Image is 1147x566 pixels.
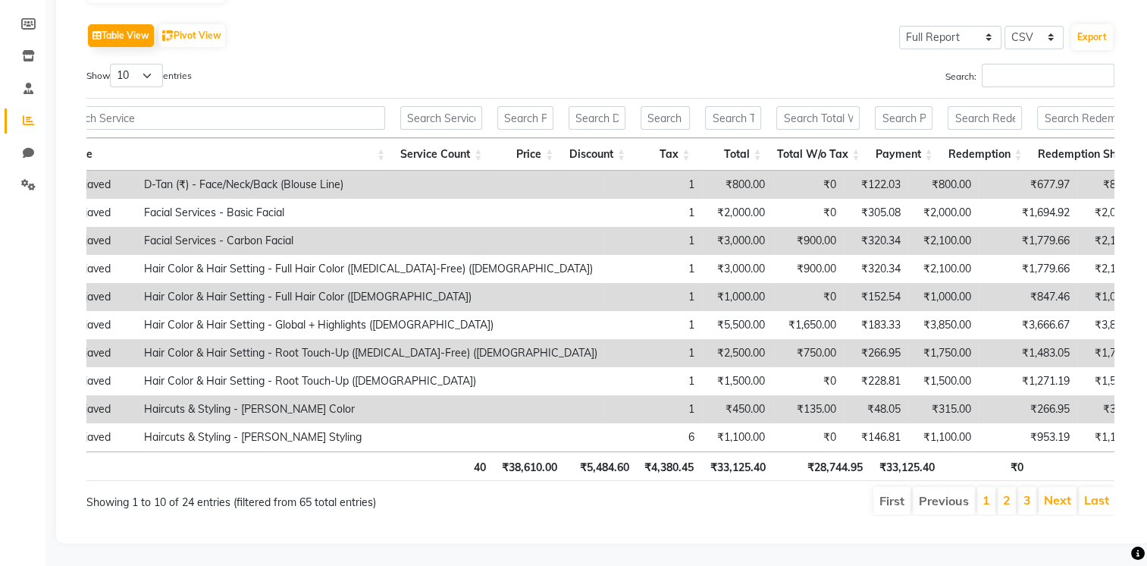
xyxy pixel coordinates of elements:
td: ₹2,000.00 [702,199,773,227]
th: ₹33,125.40 [870,451,942,481]
td: ₹0 [773,199,844,227]
div: Showing 1 to 10 of 24 entries (filtered from 65 total entries) [86,486,502,511]
td: Hair Color & Hair Setting - Root Touch-Up ([DEMOGRAPHIC_DATA]) [136,367,605,395]
td: 1 [605,311,702,339]
td: ₹0 [773,171,844,199]
th: ₹33,125.40 [701,451,773,481]
a: 2 [1003,492,1011,508]
a: 3 [1023,492,1031,508]
a: Last [1084,492,1109,508]
input: Search Discount [569,106,625,130]
td: Haircuts & Styling - [PERSON_NAME] Styling [136,423,605,451]
td: javed [77,311,136,339]
input: Search: [982,64,1114,87]
th: ₹5,484.60 [565,451,637,481]
td: ₹228.81 [844,367,908,395]
button: Table View [88,24,154,47]
td: D-Tan (₹) - Face/Neck/Back (Blouse Line) [136,171,605,199]
td: 1 [605,171,702,199]
td: ₹3,850.00 [908,311,979,339]
td: javed [77,199,136,227]
td: ₹900.00 [773,227,844,255]
td: Facial Services - Carbon Facial [136,227,605,255]
td: ₹152.54 [844,283,908,311]
td: ₹122.03 [844,171,908,199]
td: javed [77,339,136,367]
td: javed [77,367,136,395]
td: 6 [605,423,702,451]
th: Price: activate to sort column ascending [490,138,561,171]
td: ₹1,483.05 [979,339,1077,367]
td: Hair Color & Hair Setting - Global + Highlights ([DEMOGRAPHIC_DATA]) [136,311,605,339]
td: ₹305.08 [844,199,908,227]
td: ₹1,650.00 [773,311,844,339]
td: ₹1,000.00 [908,283,979,311]
td: ₹183.33 [844,311,908,339]
th: 40 [396,451,493,481]
td: javed [77,227,136,255]
a: Next [1044,492,1071,508]
td: ₹5,500.00 [702,311,773,339]
td: ₹1,694.92 [979,199,1077,227]
td: ₹1,750.00 [908,339,979,367]
td: javed [77,283,136,311]
td: 1 [605,367,702,395]
td: ₹2,100.00 [908,227,979,255]
th: ₹28,744.95 [773,451,870,481]
td: 1 [605,339,702,367]
td: Facial Services - Basic Facial [136,199,605,227]
td: ₹1,500.00 [702,367,773,395]
td: ₹0 [773,367,844,395]
input: Search Redemption Share [1037,106,1144,130]
td: ₹1,500.00 [908,367,979,395]
th: Total: activate to sort column ascending [697,138,769,171]
button: Pivot View [158,24,225,47]
th: Service Count: activate to sort column ascending [393,138,490,171]
th: Discount: activate to sort column ascending [561,138,633,171]
th: Redemption: activate to sort column ascending [940,138,1029,171]
td: 1 [605,283,702,311]
td: ₹2,500.00 [702,339,773,367]
th: ₹38,610.00 [493,451,564,481]
button: Export [1071,24,1113,50]
input: Search Redemption [948,106,1022,130]
td: ₹800.00 [702,171,773,199]
input: Search Price [497,106,553,130]
td: javed [77,395,136,423]
td: ₹3,000.00 [702,227,773,255]
td: ₹266.95 [979,395,1077,423]
td: Hair Color & Hair Setting - Full Hair Color ([DEMOGRAPHIC_DATA]) [136,283,605,311]
td: Hair Color & Hair Setting - Root Touch-Up ([MEDICAL_DATA]-Free) ([DEMOGRAPHIC_DATA]) [136,339,605,367]
td: ₹1,100.00 [702,423,773,451]
td: 1 [605,395,702,423]
td: ₹3,666.67 [979,311,1077,339]
td: ₹135.00 [773,395,844,423]
td: javed [77,423,136,451]
label: Show entries [86,64,192,87]
td: javed [77,171,136,199]
th: Total W/o Tax: activate to sort column ascending [769,138,867,171]
td: ₹1,779.66 [979,227,1077,255]
td: 1 [605,199,702,227]
td: ₹847.46 [979,283,1077,311]
td: ₹677.97 [979,171,1077,199]
td: ₹0 [773,283,844,311]
th: ₹0 [942,451,1031,481]
td: ₹0 [773,423,844,451]
td: ₹320.34 [844,227,908,255]
td: ₹1,271.19 [979,367,1077,395]
th: ₹4,380.45 [636,451,701,481]
input: Search Total [705,106,761,130]
td: ₹315.00 [908,395,979,423]
td: ₹266.95 [844,339,908,367]
td: Hair Color & Hair Setting - Full Hair Color ([MEDICAL_DATA]-Free) ([DEMOGRAPHIC_DATA]) [136,255,605,283]
td: ₹450.00 [702,395,773,423]
td: javed [77,255,136,283]
a: 1 [982,492,990,508]
input: Search Total W/o Tax [776,106,860,130]
th: Service: activate to sort column ascending [48,138,393,171]
input: Search Payment [875,106,932,130]
td: ₹1,779.66 [979,255,1077,283]
td: ₹900.00 [773,255,844,283]
td: ₹2,000.00 [908,199,979,227]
